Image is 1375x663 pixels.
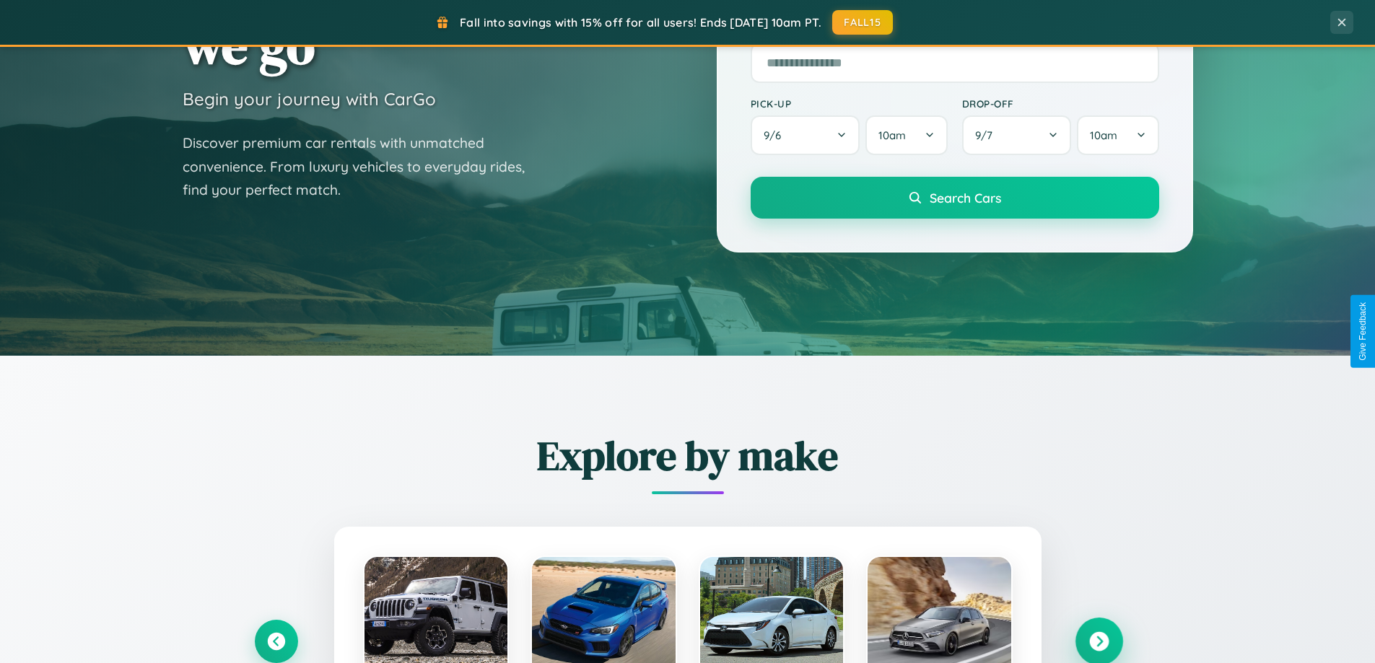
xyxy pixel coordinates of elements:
[1358,302,1368,361] div: Give Feedback
[764,128,788,142] span: 9 / 6
[183,131,544,202] p: Discover premium car rentals with unmatched convenience. From luxury vehicles to everyday rides, ...
[930,190,1001,206] span: Search Cars
[460,15,821,30] span: Fall into savings with 15% off for all users! Ends [DATE] 10am PT.
[751,97,948,110] label: Pick-up
[1077,115,1158,155] button: 10am
[962,97,1159,110] label: Drop-off
[1090,128,1117,142] span: 10am
[751,177,1159,219] button: Search Cars
[751,115,860,155] button: 9/6
[255,428,1121,483] h2: Explore by make
[962,115,1072,155] button: 9/7
[878,128,906,142] span: 10am
[865,115,947,155] button: 10am
[183,88,436,110] h3: Begin your journey with CarGo
[975,128,1000,142] span: 9 / 7
[832,10,893,35] button: FALL15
